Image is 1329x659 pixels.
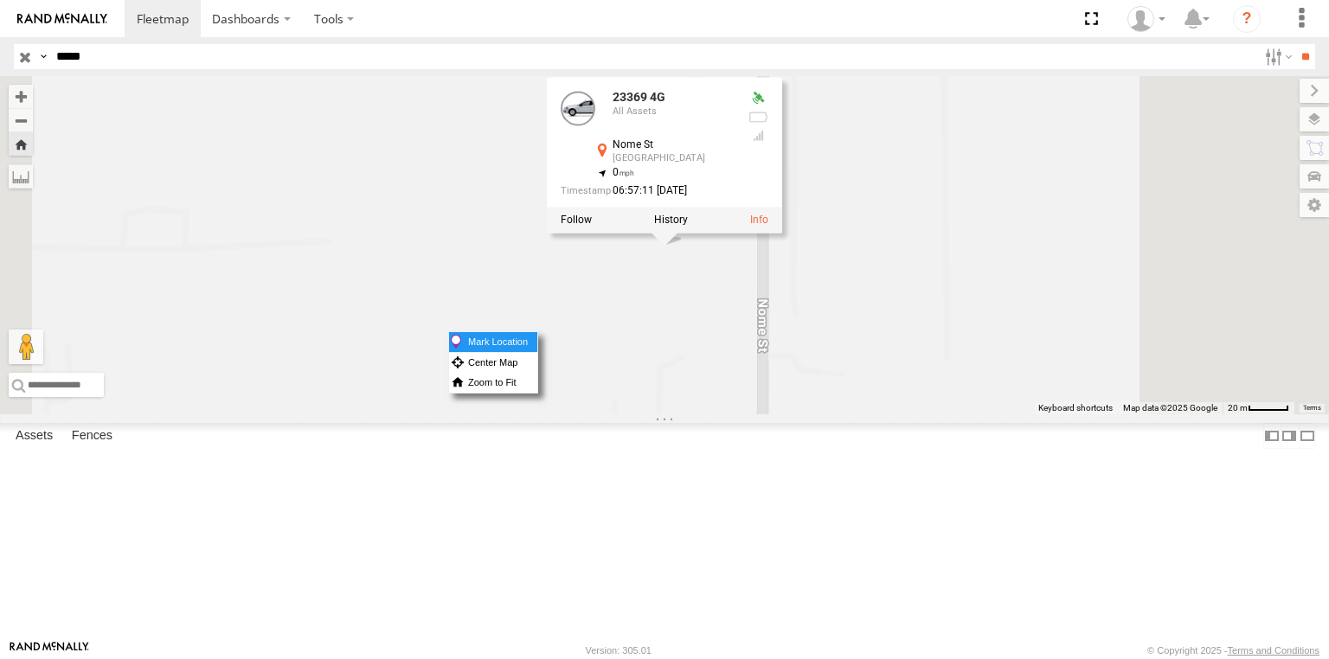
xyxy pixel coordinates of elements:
a: Visit our Website [10,642,89,659]
label: Realtime tracking of Asset [561,214,592,226]
i: ? [1233,5,1261,33]
button: Zoom out [9,108,33,132]
button: Map Scale: 20 m per 44 pixels [1223,402,1294,414]
div: Last Event GSM Signal Strength [748,129,768,143]
a: View Asset Details [750,214,768,226]
div: Sardor Khadjimedov [1121,6,1172,32]
label: View Asset History [654,214,688,226]
div: No battery health information received from this device. [748,110,768,124]
div: Nome St [613,140,734,151]
span: 0 [613,166,634,178]
label: Mark Location [449,332,537,352]
label: Map Settings [1300,193,1329,217]
button: Zoom in [9,85,33,108]
button: Zoom Home [9,132,33,156]
label: Dock Summary Table to the Right [1281,423,1298,448]
label: Search Filter Options [1258,44,1295,69]
div: [GEOGRAPHIC_DATA] [613,153,734,163]
a: Terms [1303,405,1321,412]
label: Center Map [449,353,537,373]
label: Search Query [36,44,50,69]
span: 20 m [1228,403,1248,413]
div: 23369 4G [613,92,734,105]
div: Version: 305.01 [586,645,652,656]
a: Terms and Conditions [1228,645,1319,656]
label: Hide Summary Table [1299,423,1316,448]
span: Map data ©2025 Google [1123,403,1217,413]
label: Zoom to Fit [449,373,537,393]
div: Valid GPS Fix [748,92,768,106]
label: Assets [7,424,61,448]
div: © Copyright 2025 - [1147,645,1319,656]
label: Dock Summary Table to the Left [1263,423,1281,448]
div: All Assets [613,106,734,117]
label: Fences [63,424,121,448]
button: Drag Pegman onto the map to open Street View [9,329,43,364]
img: rand-logo.svg [17,13,107,25]
label: Measure [9,164,33,189]
button: Keyboard shortcuts [1038,402,1113,414]
div: Date/time of location update [561,185,734,196]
